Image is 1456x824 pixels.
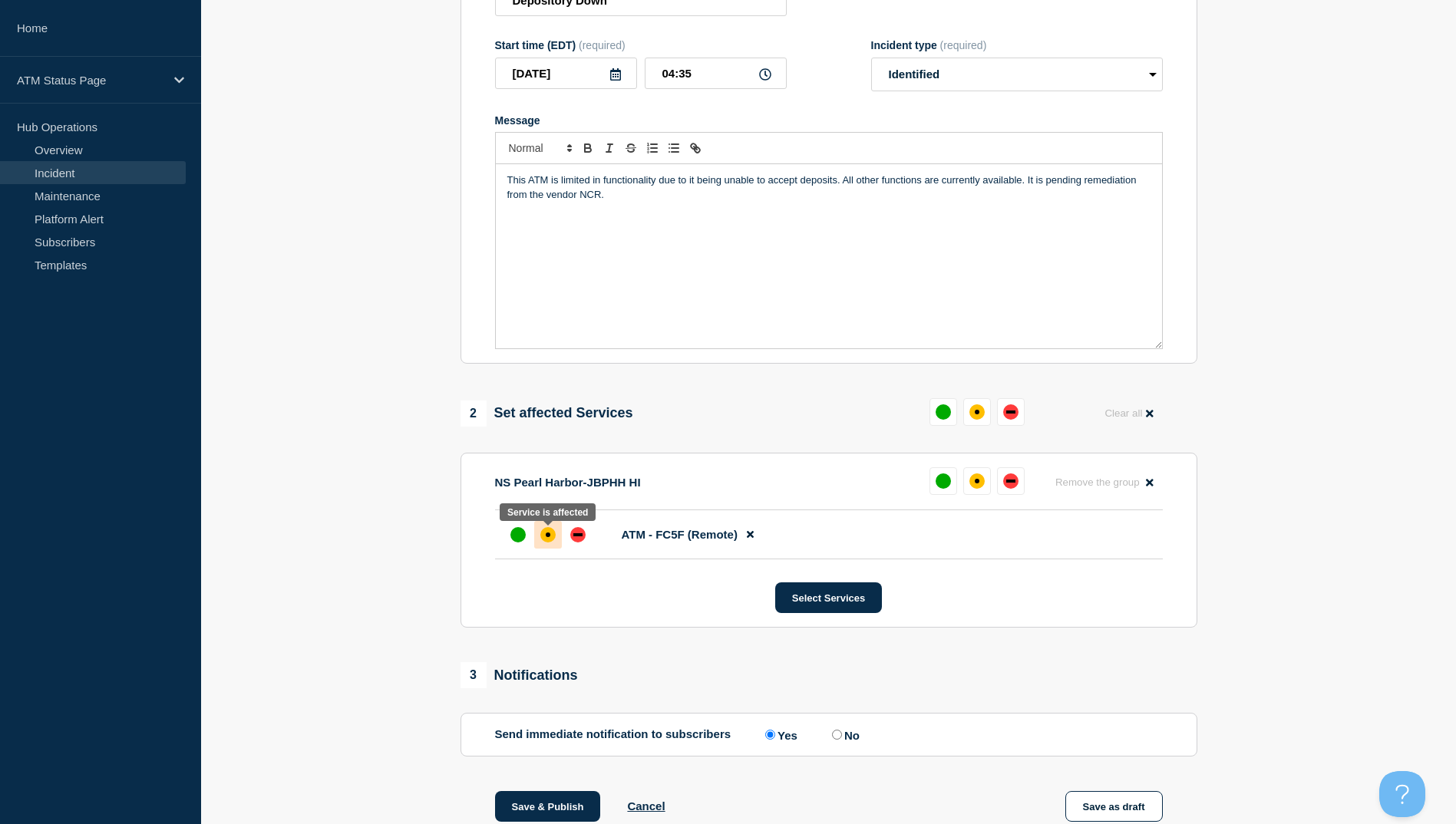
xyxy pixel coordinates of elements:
span: (required) [579,39,626,51]
div: Set affected Services [461,400,633,427]
div: Send immediate notification to subscribers [495,727,1163,742]
input: YYYY-MM-DD [495,58,637,89]
p: ATM Status Page [17,74,164,87]
button: up [929,398,957,426]
button: Toggle bold text [577,139,599,157]
span: ATM - FC5F (Remote) [622,528,738,541]
div: down [1003,404,1019,420]
button: Toggle strikethrough text [620,139,642,157]
select: Incident type [871,58,1163,91]
p: This ATM is limited in functionality due to it being unable to accept deposits. All other functio... [507,173,1151,202]
button: Remove the group [1046,467,1163,497]
div: Notifications [461,662,578,688]
button: Select Services [775,582,882,613]
input: HH:MM [645,58,787,89]
p: NS Pearl Harbor-JBPHH HI [495,476,641,489]
iframe: Help Scout Beacon - Open [1379,771,1425,817]
label: No [828,727,860,742]
div: down [570,527,586,542]
span: 2 [461,400,487,427]
span: Remove the group [1055,476,1140,488]
div: affected [969,404,985,420]
div: Incident type [871,39,1163,51]
button: Toggle ordered list [642,139,663,157]
button: down [997,398,1025,426]
span: 3 [461,662,487,688]
input: Yes [765,730,775,740]
span: Font size [502,139,577,157]
button: Save as draft [1065,791,1163,822]
button: down [997,467,1025,495]
span: (required) [940,39,987,51]
button: Toggle italic text [599,139,620,157]
button: Save & Publish [495,791,601,822]
label: Yes [761,727,797,742]
div: Message [496,164,1162,348]
button: Clear all [1095,398,1162,428]
p: Send immediate notification to subscribers [495,727,731,742]
div: down [1003,473,1019,489]
button: Toggle link [685,139,706,157]
button: Cancel [627,799,665,812]
div: up [936,473,951,489]
div: up [510,527,526,542]
button: Toggle bulleted list [663,139,685,157]
div: Message [495,114,1163,127]
button: affected [963,467,991,495]
div: up [936,404,951,420]
input: No [832,730,842,740]
button: affected [963,398,991,426]
div: affected [540,527,556,542]
button: up [929,467,957,495]
div: affected [969,473,985,489]
div: Start time (EDT) [495,39,787,51]
div: Service is affected [507,507,588,518]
